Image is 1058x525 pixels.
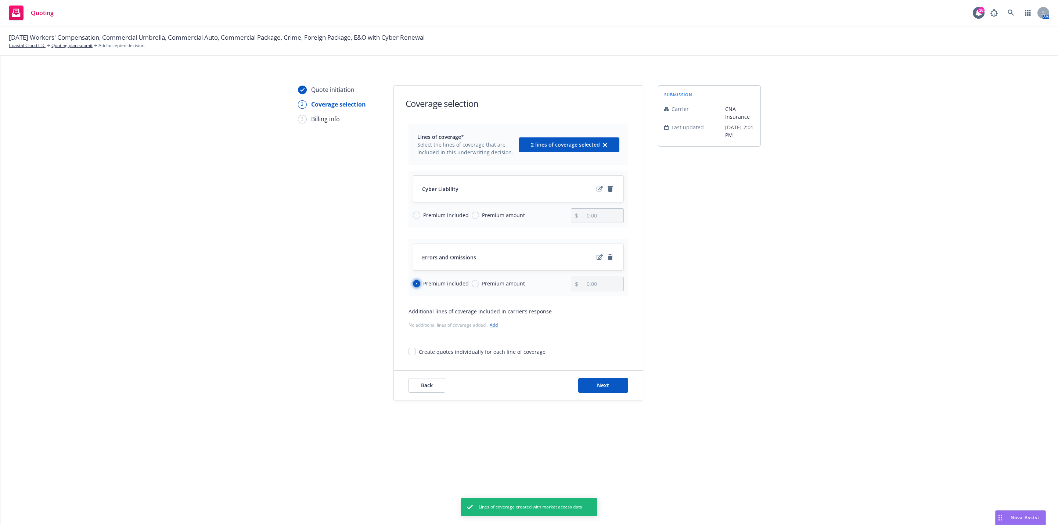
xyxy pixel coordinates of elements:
input: Premium included [413,280,420,287]
span: Errors and Omissions [422,253,476,261]
span: Quoting [31,10,54,16]
span: submission [664,91,692,98]
a: Search [1004,6,1018,20]
a: edit [595,184,604,193]
h1: Coverage selection [406,97,479,109]
div: No additional lines of coverage added. [409,321,628,329]
a: edit [595,253,604,262]
span: Back [421,382,433,389]
span: Lines of coverage created with market access data [479,504,582,510]
span: Select the lines of coverage that are included in this underwriting decision. [417,141,514,156]
span: Cyber Liability [422,185,458,193]
div: Drag to move [996,511,1005,525]
span: Nova Assist [1011,514,1040,521]
span: [DATE] Workers' Compensation, Commercial Umbrella, Commercial Auto, Commercial Package, Crime, Fo... [9,33,425,42]
span: Add accepted decision [98,42,144,49]
span: Lines of coverage* [417,133,514,141]
input: Premium included [413,212,420,219]
div: Billing info [311,115,340,123]
div: Additional lines of coverage included in carrier’s response [409,308,628,315]
span: Premium amount [482,211,525,219]
span: Premium amount [482,280,525,287]
div: Quote initiation [311,85,355,94]
button: Back [409,378,445,393]
span: 2 lines of coverage selected [531,141,600,148]
div: 3 [298,115,307,123]
svg: clear selection [603,143,607,147]
span: CNA Insurance [725,105,755,121]
a: Report a Bug [987,6,1001,20]
button: Next [578,378,628,393]
a: Switch app [1021,6,1035,20]
button: 2 lines of coverage selectedclear selection [519,137,619,152]
input: Premium amount [472,212,479,219]
span: Next [597,382,609,389]
span: [DATE] 2:01 PM [725,123,755,139]
div: 18 [978,7,985,14]
div: 2 [298,100,307,109]
a: remove [606,184,615,193]
span: Premium included [423,211,469,219]
div: Create quotes individually for each line of coverage [419,348,546,356]
a: Add [490,322,498,328]
div: Coverage selection [311,100,366,109]
a: Quoting [6,3,57,23]
a: remove [606,253,615,262]
a: Coastal Cloud LLC [9,42,46,49]
span: Carrier [672,105,689,113]
input: Premium amount [472,280,479,287]
input: 0.00 [582,209,623,223]
span: Last updated [672,123,704,131]
button: Nova Assist [995,510,1046,525]
input: 0.00 [582,277,623,291]
span: Premium included [423,280,469,287]
a: Quoting plan submit [51,42,93,49]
